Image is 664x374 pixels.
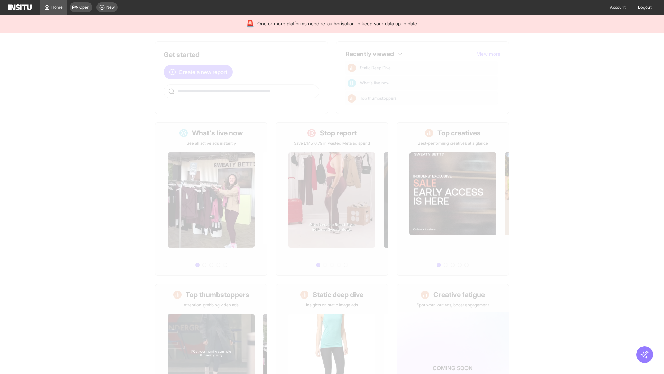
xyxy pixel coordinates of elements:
[8,4,32,10] img: Logo
[79,5,90,10] span: Open
[246,19,255,28] div: 🚨
[51,5,63,10] span: Home
[257,20,418,27] span: One or more platforms need re-authorisation to keep your data up to date.
[106,5,115,10] span: New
